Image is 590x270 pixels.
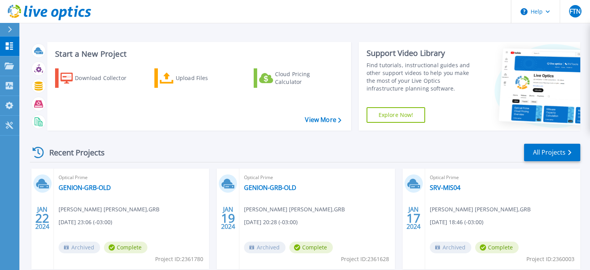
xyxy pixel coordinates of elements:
[55,50,341,58] h3: Start a New Project
[104,242,147,253] span: Complete
[341,255,389,263] span: Project ID: 2361628
[35,215,49,221] span: 22
[367,107,426,123] a: Explore Now!
[30,143,115,162] div: Recent Projects
[59,218,112,226] span: [DATE] 23:06 (-03:00)
[275,70,337,86] div: Cloud Pricing Calculator
[430,205,531,214] span: [PERSON_NAME] [PERSON_NAME] , GRB
[244,184,296,192] a: GENION-GRB-OLD
[154,68,241,88] a: Upload Files
[59,184,111,192] a: GENION-GRB-OLD
[367,48,478,58] div: Support Video Library
[59,242,100,253] span: Archived
[305,116,341,124] a: View More
[221,215,235,221] span: 19
[59,205,159,214] span: [PERSON_NAME] [PERSON_NAME] , GRB
[430,184,460,192] a: SRV-MIS04
[244,205,345,214] span: [PERSON_NAME] [PERSON_NAME] , GRB
[176,70,238,86] div: Upload Files
[289,242,333,253] span: Complete
[407,215,420,221] span: 17
[244,242,285,253] span: Archived
[155,255,203,263] span: Project ID: 2361780
[569,8,581,14] span: FTN
[430,242,471,253] span: Archived
[367,61,478,92] div: Find tutorials, instructional guides and other support videos to help you make the most of your L...
[244,173,390,182] span: Optical Prime
[475,242,519,253] span: Complete
[59,173,204,182] span: Optical Prime
[221,204,235,232] div: JAN 2024
[254,68,340,88] a: Cloud Pricing Calculator
[75,70,137,86] div: Download Collector
[524,144,580,161] a: All Projects
[430,173,576,182] span: Optical Prime
[526,255,574,263] span: Project ID: 2360003
[406,204,421,232] div: JAN 2024
[35,204,50,232] div: JAN 2024
[430,218,483,226] span: [DATE] 18:46 (-03:00)
[244,218,298,226] span: [DATE] 20:28 (-03:00)
[55,68,142,88] a: Download Collector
